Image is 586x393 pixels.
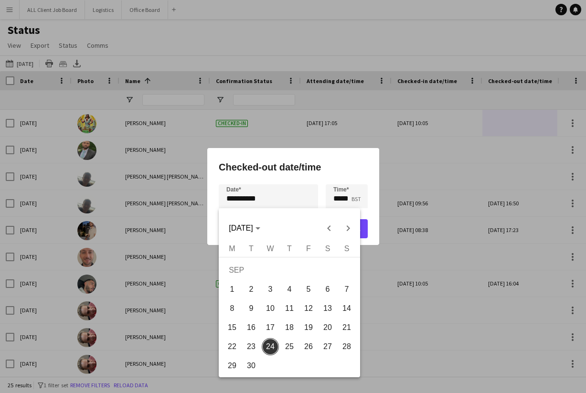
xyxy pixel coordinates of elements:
[261,318,280,337] button: 17-09-2025
[224,338,241,355] span: 22
[338,338,355,355] span: 28
[261,280,280,299] button: 03-09-2025
[281,319,298,336] span: 18
[319,338,336,355] span: 27
[280,280,299,299] button: 04-09-2025
[281,300,298,317] span: 11
[249,244,254,253] span: T
[306,244,311,253] span: F
[287,244,292,253] span: T
[319,219,338,238] button: Previous month
[319,319,336,336] span: 20
[337,299,356,318] button: 14-09-2025
[223,299,242,318] button: 08-09-2025
[243,319,260,336] span: 16
[299,299,318,318] button: 12-09-2025
[261,299,280,318] button: 10-09-2025
[318,280,337,299] button: 06-09-2025
[229,244,235,253] span: M
[280,318,299,337] button: 18-09-2025
[338,300,355,317] span: 14
[262,319,279,336] span: 17
[319,281,336,298] span: 6
[266,244,274,253] span: W
[243,300,260,317] span: 9
[338,319,355,336] span: 21
[300,338,317,355] span: 26
[262,300,279,317] span: 10
[225,220,264,237] button: Choose month and year
[281,338,298,355] span: 25
[224,357,241,374] span: 29
[299,337,318,356] button: 26-09-2025
[262,338,279,355] span: 24
[337,318,356,337] button: 21-09-2025
[300,281,317,298] span: 5
[223,261,356,280] td: SEP
[280,337,299,356] button: 25-09-2025
[280,299,299,318] button: 11-09-2025
[243,338,260,355] span: 23
[319,300,336,317] span: 13
[242,356,261,375] button: 30-09-2025
[223,318,242,337] button: 15-09-2025
[242,337,261,356] button: 23-09-2025
[318,299,337,318] button: 13-09-2025
[337,280,356,299] button: 07-09-2025
[223,337,242,356] button: 22-09-2025
[300,319,317,336] span: 19
[318,337,337,356] button: 27-09-2025
[242,318,261,337] button: 16-09-2025
[318,318,337,337] button: 20-09-2025
[344,244,349,253] span: S
[281,281,298,298] span: 4
[243,281,260,298] span: 2
[325,244,330,253] span: S
[224,281,241,298] span: 1
[224,300,241,317] span: 8
[337,337,356,356] button: 28-09-2025
[300,300,317,317] span: 12
[243,357,260,374] span: 30
[299,280,318,299] button: 05-09-2025
[261,337,280,356] button: 24-09-2025
[338,281,355,298] span: 7
[223,356,242,375] button: 29-09-2025
[224,319,241,336] span: 15
[229,224,253,232] span: [DATE]
[242,299,261,318] button: 09-09-2025
[299,318,318,337] button: 19-09-2025
[262,281,279,298] span: 3
[338,219,357,238] button: Next month
[242,280,261,299] button: 02-09-2025
[223,280,242,299] button: 01-09-2025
